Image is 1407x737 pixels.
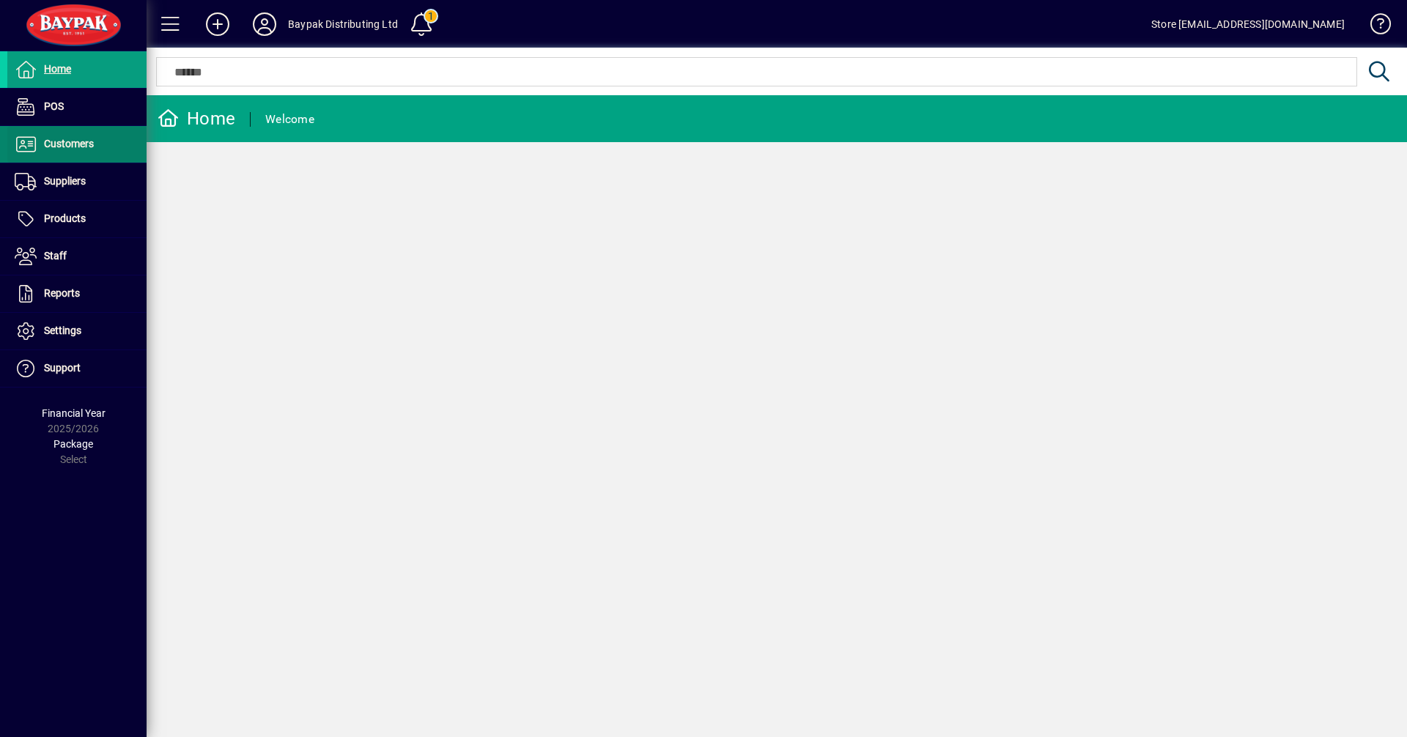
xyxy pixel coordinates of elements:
a: Knowledge Base [1359,3,1389,51]
button: Add [194,11,241,37]
a: Products [7,201,147,237]
a: Settings [7,313,147,349]
span: Financial Year [42,407,106,419]
div: Baypak Distributing Ltd [288,12,398,36]
span: Customers [44,138,94,149]
span: Package [53,438,93,450]
div: Store [EMAIL_ADDRESS][DOMAIN_NAME] [1151,12,1345,36]
a: POS [7,89,147,125]
span: Reports [44,287,80,299]
a: Support [7,350,147,387]
span: Products [44,212,86,224]
span: Home [44,63,71,75]
a: Reports [7,275,147,312]
div: Welcome [265,108,314,131]
a: Staff [7,238,147,275]
span: Staff [44,250,67,262]
span: POS [44,100,64,112]
div: Home [158,107,235,130]
a: Suppliers [7,163,147,200]
span: Support [44,362,81,374]
a: Customers [7,126,147,163]
span: Suppliers [44,175,86,187]
button: Profile [241,11,288,37]
span: Settings [44,325,81,336]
